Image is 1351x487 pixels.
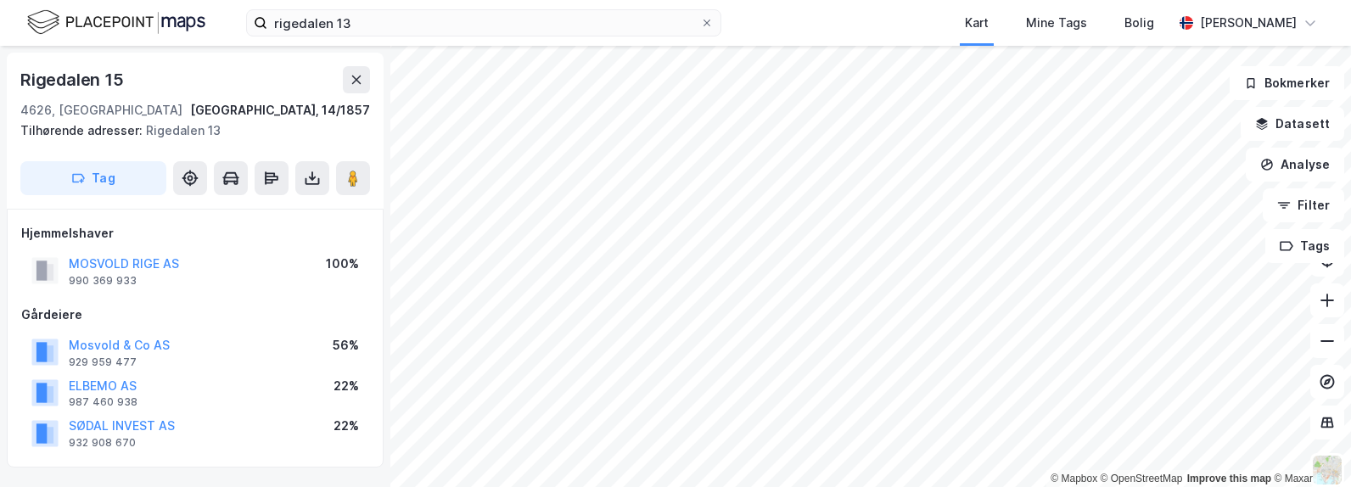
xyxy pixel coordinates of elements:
[267,10,700,36] input: Søk på adresse, matrikkel, gårdeiere, leietakere eller personer
[20,120,356,141] div: Rigedalen 13
[1187,473,1271,484] a: Improve this map
[190,100,370,120] div: [GEOGRAPHIC_DATA], 14/1857
[27,8,205,37] img: logo.f888ab2527a4732fd821a326f86c7f29.svg
[334,376,359,396] div: 22%
[334,416,359,436] div: 22%
[1266,406,1351,487] iframe: Chat Widget
[326,254,359,274] div: 100%
[69,436,136,450] div: 932 908 670
[1230,66,1344,100] button: Bokmerker
[21,223,369,243] div: Hjemmelshaver
[20,123,146,137] span: Tilhørende adresser:
[69,355,137,369] div: 929 959 477
[1124,13,1154,33] div: Bolig
[965,13,989,33] div: Kart
[20,100,182,120] div: 4626, [GEOGRAPHIC_DATA]
[20,161,166,195] button: Tag
[1246,148,1344,182] button: Analyse
[1241,107,1344,141] button: Datasett
[21,305,369,325] div: Gårdeiere
[1200,13,1297,33] div: [PERSON_NAME]
[1101,473,1183,484] a: OpenStreetMap
[1026,13,1087,33] div: Mine Tags
[20,66,127,93] div: Rigedalen 15
[1263,188,1344,222] button: Filter
[69,395,137,409] div: 987 460 938
[1265,229,1344,263] button: Tags
[69,274,137,288] div: 990 369 933
[1051,473,1097,484] a: Mapbox
[333,335,359,355] div: 56%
